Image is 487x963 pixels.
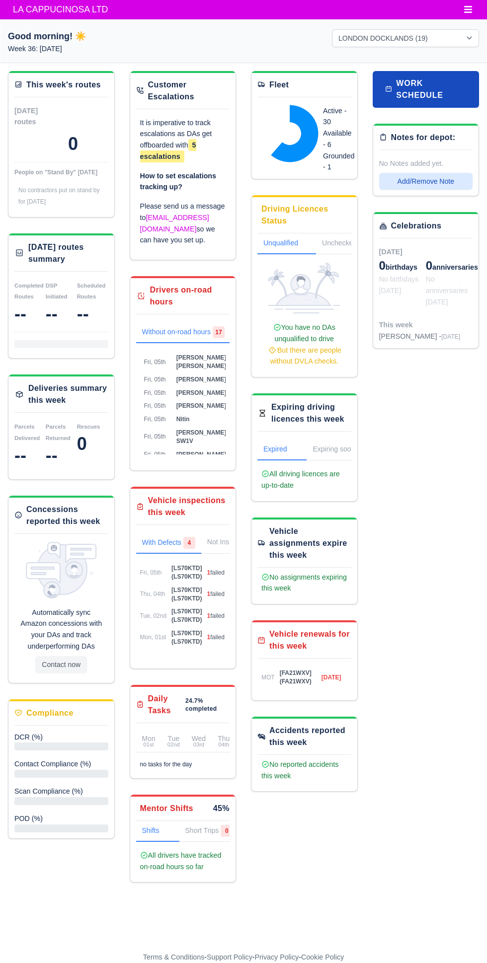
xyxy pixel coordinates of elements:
[144,402,166,409] span: Fri, 05th
[140,117,226,162] p: It is imperative to track escalations as DAs get offboarded with
[142,735,156,747] div: Mon
[379,321,413,329] span: This week
[140,803,193,815] div: Mentor Shifts
[136,533,201,554] a: With Defects
[46,445,77,465] div: --
[46,283,68,300] small: DSP Initiated
[391,220,442,232] div: Celebrations
[426,258,473,274] div: anniversaries
[46,304,77,324] div: --
[261,674,275,681] span: MOT
[140,612,167,619] span: Tue, 02nd
[322,674,341,681] span: [DATE]
[144,433,166,440] span: Fri, 05th
[148,693,185,717] div: Daily Tasks
[136,821,179,842] a: Shifts
[269,628,351,652] div: Vehicle renewals for this week
[280,669,312,685] span: [FA21WXV] (FA21WXV)
[144,359,166,366] span: Fri, 05th
[176,376,227,383] span: [PERSON_NAME]
[379,248,403,256] span: [DATE]
[207,634,210,641] span: 1
[8,43,155,55] p: Week 36: [DATE]
[255,953,299,961] a: Privacy Policy
[192,742,206,747] small: 03rd
[18,607,104,652] div: Automatically sync Amazon concessions with your DAs and track underperforming DAs
[269,525,351,561] div: Vehicle assignments expire this week
[35,656,87,673] a: Contact now
[28,241,108,265] div: [DATE] routes summary
[144,389,166,396] span: Fri, 05th
[140,214,209,233] a: [EMAIL_ADDRESS][DOMAIN_NAME]
[379,275,419,295] span: No birthdays [DATE]
[144,416,166,423] span: Fri, 05th
[213,326,225,338] span: 17
[140,170,226,193] p: How to set escalations tracking up?
[457,2,479,16] button: Toggle navigation
[379,331,461,342] div: [PERSON_NAME] -
[379,158,473,169] div: No Notes added yet.
[426,259,432,272] span: 0
[140,139,196,162] span: 5 escalations
[26,707,74,719] div: Compliance
[140,851,222,871] span: All drivers have tracked on-road hours so far
[271,401,351,425] div: Expiring driving licences this week
[144,451,166,458] span: Fri, 05th
[269,79,289,91] div: Fleet
[261,345,347,368] div: But there are people without DVLA checks.
[150,284,230,308] div: Drivers on-road hours
[14,445,46,465] div: --
[213,803,230,815] div: 45%
[140,569,162,576] span: Fri, 05th
[148,495,230,519] div: Vehicle inspections this week
[176,354,227,370] span: [PERSON_NAME] [PERSON_NAME]
[204,605,234,627] td: failed
[26,504,108,527] div: Concessions reported this week
[426,275,468,306] span: No anniversaries [DATE]
[167,735,180,747] div: Tue
[183,537,195,549] span: 4
[18,187,99,205] span: No contractors put on stand by for [DATE]
[301,953,344,961] a: Cookie Policy
[176,429,227,444] span: [PERSON_NAME] SW1V
[26,79,101,91] div: This week's routes
[218,742,230,747] small: 04th
[441,333,460,340] span: [DATE]
[307,440,375,460] a: Expiring soon
[257,440,307,460] a: Expired
[221,825,233,837] span: 0
[77,304,108,324] div: --
[192,735,206,747] div: Wed
[176,416,190,423] span: Nitin
[65,952,422,963] div: - - -
[261,470,340,489] span: All driving licences are up-to-date
[14,813,108,824] div: Delivery Completion Rate
[140,201,226,246] p: Please send us a message to so we can have you set up.
[77,283,106,300] small: Scheduled Routes
[77,424,100,430] small: Rescues
[14,105,61,128] div: [DATE] routes
[143,953,204,961] a: Terms & Conditions
[218,735,230,747] div: Thu
[257,233,316,254] a: Unqualified
[316,233,375,254] a: Unchecked
[46,424,71,441] small: Parcels Returned
[379,173,473,190] button: Add/Remove Note
[28,382,108,406] div: Deliveries summary this week
[140,634,166,641] span: Mon, 01st
[148,79,230,103] div: Customer Escalations
[140,591,165,597] span: Thu, 04th
[207,591,210,597] span: 1
[207,953,252,961] a: Support Policy
[136,322,231,343] a: Without on-road hours
[171,608,202,623] span: [LS70KTD] (LS70KTD)
[77,434,108,454] div: 0
[171,587,202,602] span: [LS70KTD] (LS70KTD)
[176,389,227,396] span: [PERSON_NAME]
[14,758,108,770] div: Delivery Completion Rate
[14,168,108,176] div: People on "Stand By" [DATE]
[207,612,210,619] span: 1
[14,424,40,441] small: Parcels Delivered
[261,573,347,593] span: No assignments expiring this week
[261,203,351,227] div: Driving Licences Status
